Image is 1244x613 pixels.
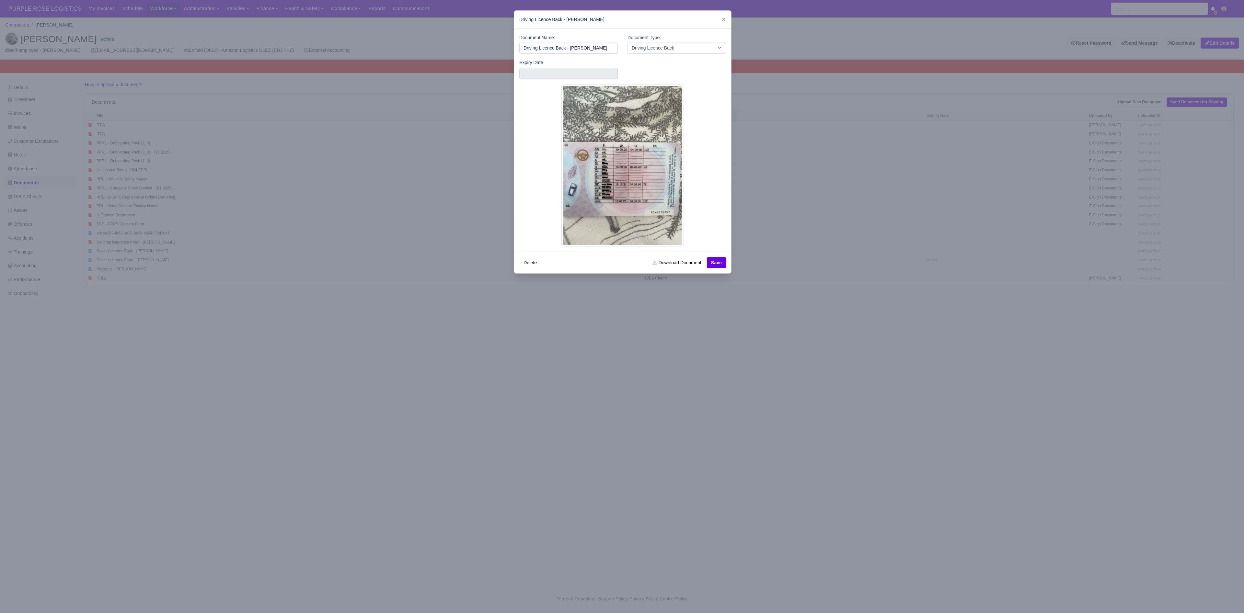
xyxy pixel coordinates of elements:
[1212,582,1244,613] iframe: Chat Widget
[519,59,543,66] label: Expiry Date
[519,34,555,41] label: Document Name:
[707,257,726,268] button: Save
[514,11,731,29] div: Driving Licence Back - [PERSON_NAME]
[519,257,541,268] button: Delete
[628,34,661,41] label: Document Type:
[648,257,705,268] a: Download Document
